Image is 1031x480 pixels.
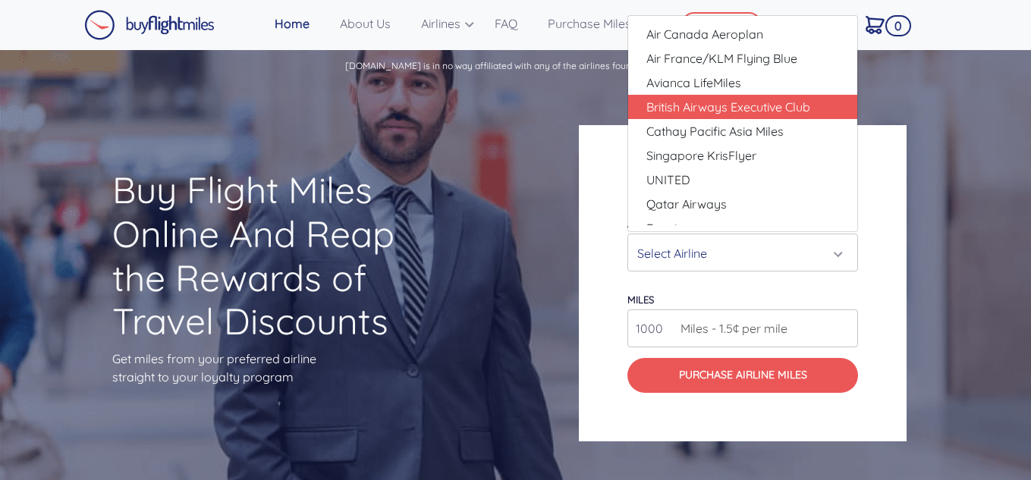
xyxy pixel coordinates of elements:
[673,319,787,337] span: Miles - 1.5¢ per mile
[334,8,415,39] a: About Us
[860,8,906,40] a: 0
[646,74,741,92] span: Avianca LifeMiles
[112,168,452,343] h1: Buy Flight Miles Online And Reap the Rewards of Travel Discounts
[84,6,215,44] a: Buy Flight Miles Logo
[646,146,756,165] span: Singapore KrisFlyer
[646,122,784,140] span: Cathay Pacific Asia Miles
[646,171,690,189] span: UNITED
[646,98,810,116] span: British Airways Executive Club
[866,16,885,34] img: Cart
[885,15,911,36] span: 0
[646,219,681,237] span: Evaair
[542,8,655,39] a: Purchase Miles
[646,49,797,67] span: Air France/KLM Flying Blue
[681,12,762,38] button: CONTACT US
[84,10,215,40] img: Buy Flight Miles Logo
[627,358,858,392] button: Purchase Airline Miles
[646,195,727,213] span: Qatar Airways
[637,239,839,268] div: Select Airline
[646,25,763,43] span: Air Canada Aeroplan
[627,234,858,271] button: Select Airline
[269,8,334,39] a: Home
[112,350,452,386] p: Get miles from your preferred airline straight to your loyalty program
[489,8,542,39] a: FAQ
[415,8,488,39] a: Airlines
[627,293,654,306] label: miles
